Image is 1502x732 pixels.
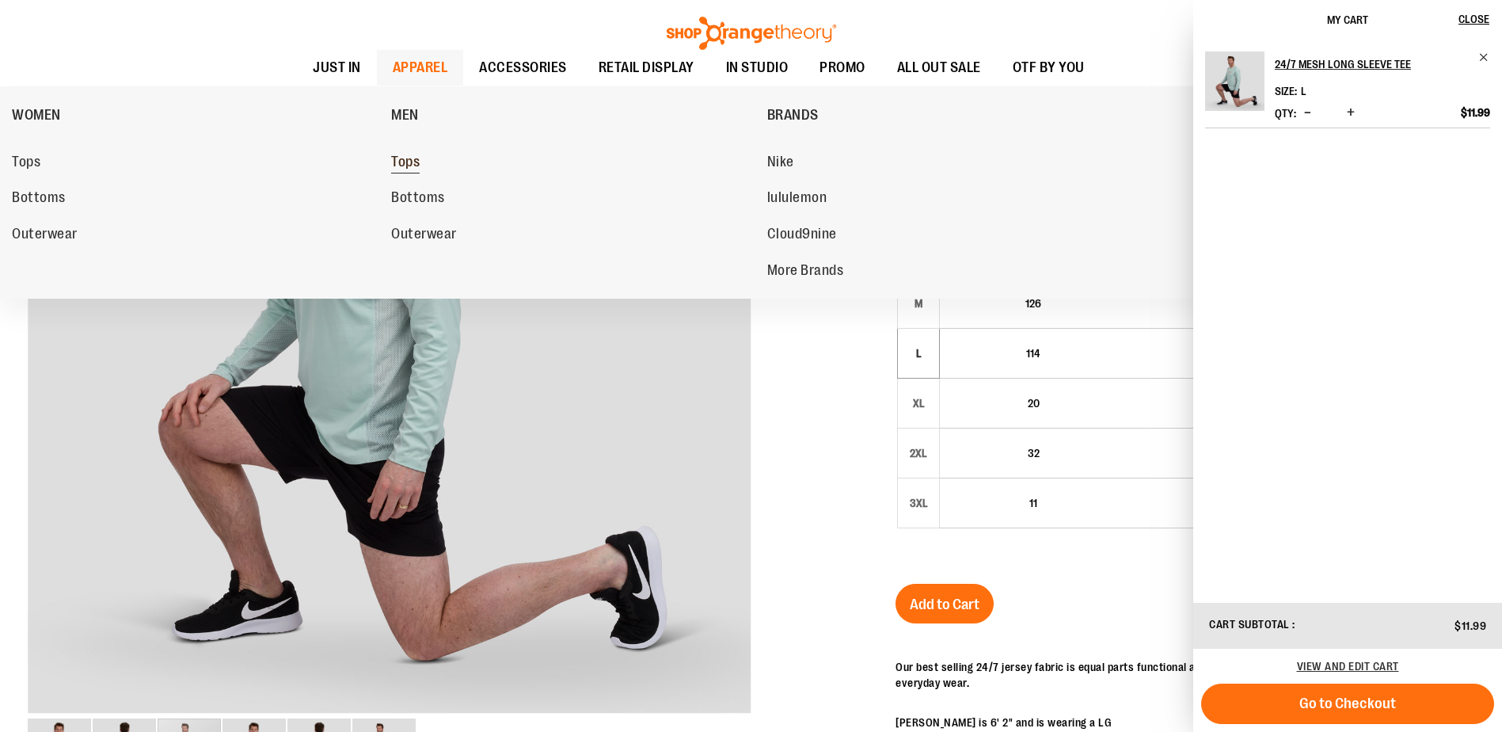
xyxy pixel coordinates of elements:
button: Increase product quantity [1343,105,1359,121]
span: Cloud9nine [767,226,837,246]
span: Bottoms [12,189,66,209]
span: Nike [767,154,794,173]
button: Add to Cart [895,584,994,623]
dt: Size [1275,85,1297,97]
div: $11.99 [1135,387,1295,403]
div: $26.50 [1135,453,1295,469]
span: Cart Subtotal [1209,618,1290,631]
span: BRANDS [767,107,819,127]
div: XL [907,391,930,415]
div: $26.50 [1135,503,1295,519]
span: L [1301,85,1306,97]
a: Remove item [1478,51,1490,63]
div: L [907,341,930,365]
div: 2XL [907,441,930,465]
p: Our best selling 24/7 jersey fabric is equal parts functional and comfortable. Ideal for high-int... [895,659,1474,691]
span: RETAIL DISPLAY [599,50,694,86]
span: MEN [391,107,419,127]
span: IN STUDIO [726,50,789,86]
span: $11.99 [1461,105,1490,120]
img: 24/7 Mesh Long Sleeve Tee [1205,51,1264,111]
h2: 24/7 Mesh Long Sleeve Tee [1275,51,1469,77]
span: Outerwear [12,226,78,246]
a: View and edit cart [1297,660,1399,673]
button: Go to Checkout [1201,684,1494,724]
span: More Brands [767,262,844,282]
div: $26.50 [1135,353,1295,369]
label: Qty [1275,107,1296,120]
li: Product [1205,51,1490,128]
span: $11.99 [1454,620,1486,632]
span: 20 [1028,397,1040,410]
span: Tops [391,154,420,173]
div: $26.50 [1135,403,1295,419]
p: [PERSON_NAME] is 6' 2" and is wearing a LG [895,715,1474,730]
div: $11.99 [1135,337,1295,353]
span: Go to Checkout [1299,695,1396,712]
span: OTF BY YOU [1013,50,1085,86]
span: lululemon [767,189,827,209]
div: $11.99 [1135,437,1295,453]
a: 24/7 Mesh Long Sleeve Tee [1205,51,1264,121]
span: PROMO [819,50,865,86]
div: M [907,292,930,315]
span: 114 [1026,347,1040,360]
span: Close [1458,13,1489,25]
a: 24/7 Mesh Long Sleeve Tee [1275,51,1490,77]
span: ALL OUT SALE [897,50,981,86]
button: Decrease product quantity [1300,105,1315,121]
span: 32 [1028,447,1040,459]
span: 126 [1025,297,1041,310]
span: APPAREL [393,50,448,86]
span: Outerwear [391,226,457,246]
span: My Cart [1327,13,1368,26]
span: 11 [1029,497,1037,509]
img: Shop Orangetheory [664,17,838,50]
span: Bottoms [391,189,445,209]
span: ACCESSORIES [479,50,567,86]
span: Add to Cart [910,596,979,613]
div: $11.99 [1135,487,1295,503]
div: $26.50 [1135,303,1295,319]
span: JUST IN [313,50,361,86]
div: 3XL [907,491,930,515]
span: WOMEN [12,107,61,127]
span: Tops [12,154,40,173]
